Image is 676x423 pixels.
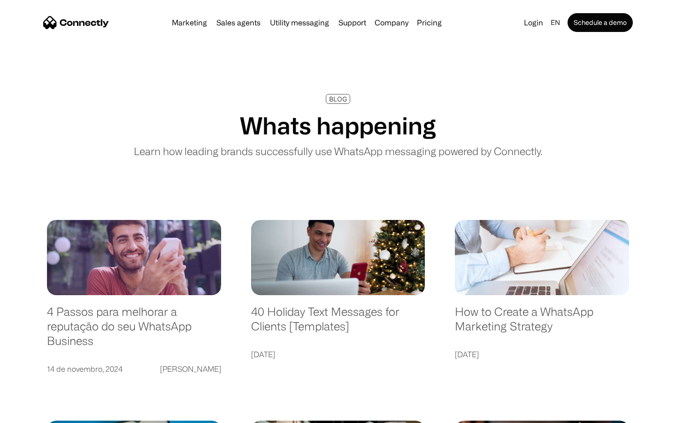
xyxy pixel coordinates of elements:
div: [DATE] [251,348,275,361]
a: Sales agents [213,19,264,26]
a: Marketing [168,19,211,26]
a: Support [335,19,370,26]
a: How to Create a WhatsApp Marketing Strategy [455,305,629,343]
p: Learn how leading brands successfully use WhatsApp messaging powered by Connectly. [134,143,542,159]
div: [PERSON_NAME] [160,362,221,376]
a: Login [520,16,547,29]
a: Schedule a demo [568,13,633,32]
ul: Language list [19,407,56,420]
div: [DATE] [455,348,479,361]
h1: Whats happening [240,111,436,140]
div: 14 de novembro, 2024 [47,362,123,376]
a: 4 Passos para melhorar a reputação do seu WhatsApp Business [47,305,221,357]
a: 40 Holiday Text Messages for Clients [Templates] [251,305,425,343]
div: Company [375,16,408,29]
div: en [551,16,560,29]
aside: Language selected: English [9,407,56,420]
a: Pricing [413,19,446,26]
a: Utility messaging [266,19,333,26]
div: BLOG [329,95,347,102]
